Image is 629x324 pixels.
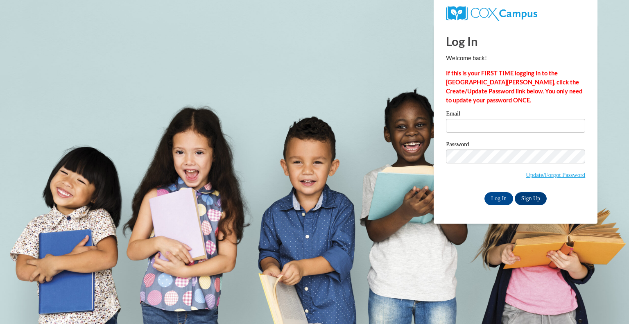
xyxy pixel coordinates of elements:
label: Email [446,111,585,119]
label: Password [446,141,585,150]
input: Log In [484,192,513,205]
a: Update/Forgot Password [526,172,585,178]
a: Sign Up [515,192,547,205]
h1: Log In [446,33,585,50]
strong: If this is your FIRST TIME logging in to the [GEOGRAPHIC_DATA][PERSON_NAME], click the Create/Upd... [446,70,582,104]
p: Welcome back! [446,54,585,63]
img: COX Campus [446,6,537,21]
a: COX Campus [446,9,537,16]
